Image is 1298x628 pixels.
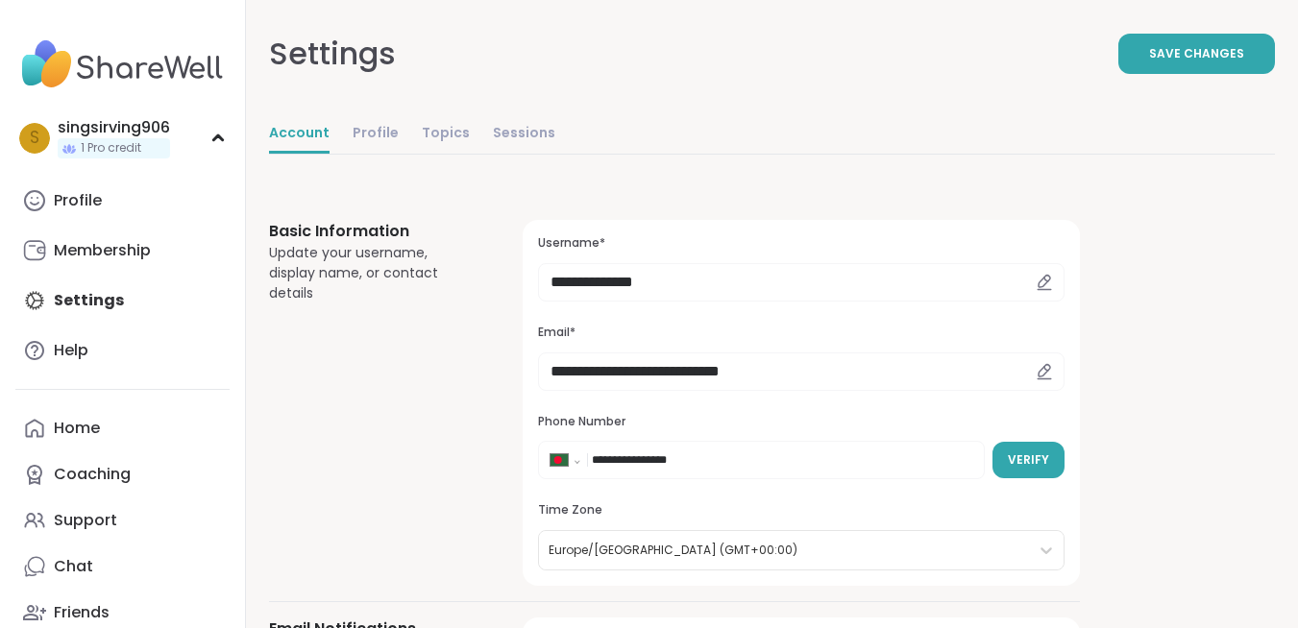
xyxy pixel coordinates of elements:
div: Coaching [54,464,131,485]
div: Friends [54,602,110,623]
button: Verify [992,442,1065,478]
span: Verify [1008,451,1049,469]
h3: Phone Number [538,414,1065,430]
a: Profile [353,115,399,154]
h3: Time Zone [538,502,1065,519]
a: Help [15,327,230,374]
h3: Username* [538,235,1065,252]
div: Home [54,418,100,439]
h3: Email* [538,325,1065,341]
button: Save Changes [1118,34,1275,74]
span: 1 Pro credit [81,140,141,157]
img: ShareWell Nav Logo [15,31,230,98]
a: Home [15,405,230,451]
div: Support [54,510,117,531]
div: Update your username, display name, or contact details [269,243,477,303]
a: Coaching [15,451,230,497]
a: Profile [15,178,230,224]
div: Chat [54,556,93,577]
div: singsirving906 [58,117,170,138]
h3: Basic Information [269,220,477,243]
a: Sessions [493,115,555,154]
div: Membership [54,240,151,261]
div: Settings [269,31,396,77]
a: Support [15,497,230,543]
div: Help [54,340,88,361]
a: Chat [15,543,230,590]
a: Membership [15,228,230,274]
div: Profile [54,190,102,211]
span: s [30,126,39,151]
a: Account [269,115,330,154]
span: Save Changes [1149,45,1244,62]
a: Topics [422,115,470,154]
